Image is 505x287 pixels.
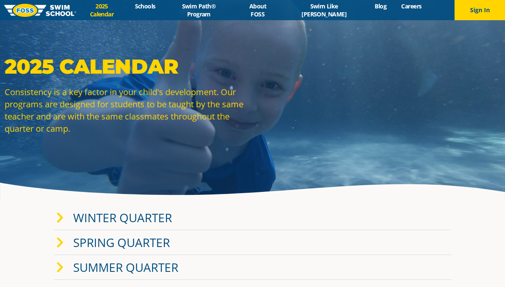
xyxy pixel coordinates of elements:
a: Winter Quarter [73,210,172,226]
img: FOSS Swim School Logo [4,4,76,17]
p: Consistency is a key factor in your child's development. Our programs are designed for students t... [5,86,249,135]
a: Careers [394,2,429,10]
a: Blog [368,2,394,10]
strong: 2025 Calendar [5,54,178,79]
a: Spring Quarter [73,234,170,250]
a: 2025 Calendar [76,2,127,18]
a: Swim Like [PERSON_NAME] [280,2,368,18]
a: Swim Path® Program [163,2,235,18]
a: About FOSS [235,2,280,18]
a: Schools [127,2,163,10]
a: Summer Quarter [73,259,178,275]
